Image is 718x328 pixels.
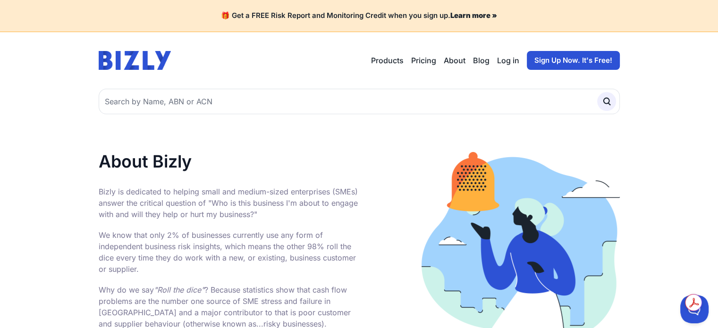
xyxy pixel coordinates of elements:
h1: About Bizly [99,152,359,171]
a: About [444,55,465,66]
button: Products [371,55,404,66]
a: Log in [497,55,519,66]
p: Bizly is dedicated to helping small and medium-sized enterprises (SMEs) answer the critical quest... [99,186,359,220]
input: Search by Name, ABN or ACN [99,89,620,114]
a: Sign Up Now. It's Free! [527,51,620,70]
iframe: Toggle Customer Support [680,295,709,323]
p: We know that only 2% of businesses currently use any form of independent business risk insights, ... [99,229,359,275]
a: Pricing [411,55,436,66]
i: "Roll the dice" [154,285,204,294]
h4: 🎁 Get a FREE Risk Report and Monitoring Credit when you sign up. [11,11,707,20]
a: Blog [473,55,490,66]
a: Learn more » [450,11,497,20]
